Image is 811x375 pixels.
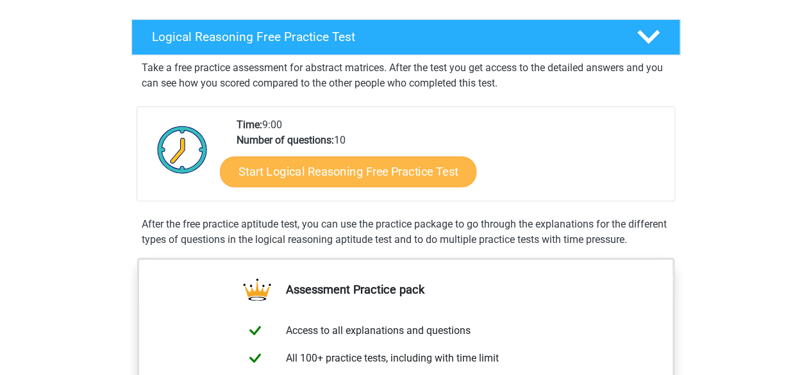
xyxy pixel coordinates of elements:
a: Start Logical Reasoning Free Practice Test [220,156,476,187]
a: Logical Reasoning Free Practice Test [126,19,685,55]
p: Take a free practice assessment for abstract matrices. After the test you get access to the detai... [142,60,670,91]
img: Clock [150,117,215,181]
div: After the free practice aptitude test, you can use the practice package to go through the explana... [137,217,675,247]
h4: Logical Reasoning Free Practice Test [152,29,616,44]
b: Number of questions: [237,134,334,146]
b: Time: [237,119,262,131]
div: 9:00 10 [227,117,674,201]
